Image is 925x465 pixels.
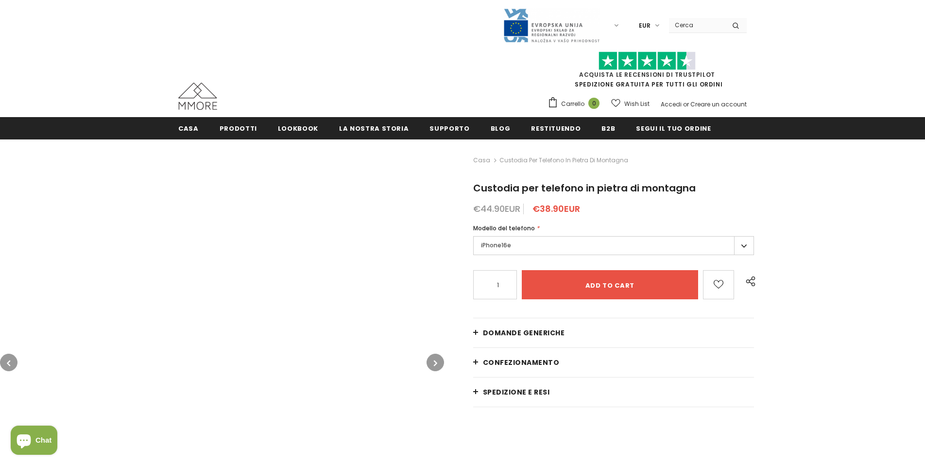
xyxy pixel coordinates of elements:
span: Modello del telefono [473,224,535,232]
span: €38.90EUR [532,203,580,215]
a: La nostra storia [339,117,409,139]
span: supporto [429,124,469,133]
inbox-online-store-chat: Shopify online store chat [8,426,60,457]
img: Casi MMORE [178,83,217,110]
a: supporto [429,117,469,139]
span: Lookbook [278,124,318,133]
span: Wish List [624,99,650,109]
input: Search Site [669,18,725,32]
a: Domande generiche [473,318,754,347]
span: Custodia per telefono in pietra di montagna [499,155,628,166]
span: SPEDIZIONE GRATUITA PER TUTTI GLI ORDINI [548,56,747,88]
span: 0 [588,98,600,109]
label: iPhone16e [473,236,754,255]
span: Custodia per telefono in pietra di montagna [473,181,696,195]
span: Carrello [561,99,584,109]
a: Segui il tuo ordine [636,117,711,139]
a: Prodotti [220,117,257,139]
a: Acquista le recensioni di TrustPilot [579,70,715,79]
span: Casa [178,124,199,133]
span: CONFEZIONAMENTO [483,358,560,367]
a: Accedi [661,100,682,108]
span: La nostra storia [339,124,409,133]
a: Casa [178,117,199,139]
a: Javni Razpis [503,21,600,29]
a: Casa [473,155,490,166]
a: Blog [491,117,511,139]
img: Javni Razpis [503,8,600,43]
span: or [683,100,689,108]
a: Carrello 0 [548,97,604,111]
a: CONFEZIONAMENTO [473,348,754,377]
a: Restituendo [531,117,581,139]
a: Spedizione e resi [473,378,754,407]
span: Segui il tuo ordine [636,124,711,133]
span: Spedizione e resi [483,387,550,397]
a: Wish List [611,95,650,112]
a: Lookbook [278,117,318,139]
span: B2B [601,124,615,133]
input: Add to cart [522,270,698,299]
span: Domande generiche [483,328,565,338]
span: Blog [491,124,511,133]
span: Restituendo [531,124,581,133]
span: €44.90EUR [473,203,520,215]
span: Prodotti [220,124,257,133]
a: B2B [601,117,615,139]
a: Creare un account [690,100,747,108]
img: Fidati di Pilot Stars [599,52,696,70]
span: EUR [639,21,651,31]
